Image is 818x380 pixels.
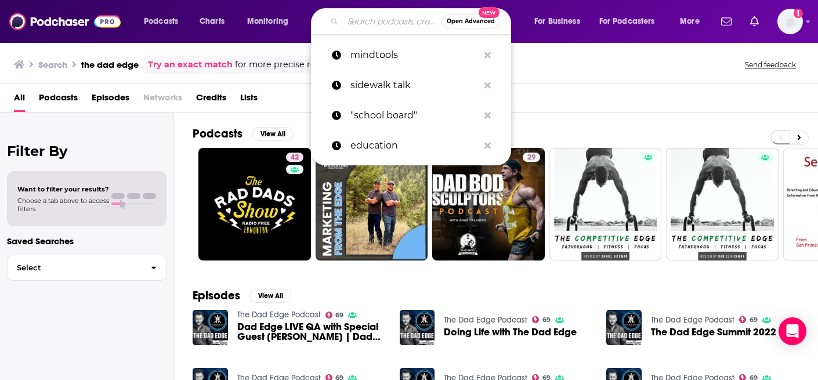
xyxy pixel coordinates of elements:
[739,316,758,323] a: 69
[777,9,803,34] button: Show profile menu
[592,12,672,31] button: open menu
[779,317,806,345] div: Open Intercom Messenger
[311,70,511,100] a: sidewalk talk
[252,127,294,141] button: View All
[651,327,776,337] a: The Dad Edge Summit 2022
[335,313,343,318] span: 69
[136,12,193,31] button: open menu
[192,12,231,31] a: Charts
[148,58,233,71] a: Try an exact match
[200,13,225,30] span: Charts
[432,148,545,260] a: 29
[447,19,495,24] span: Open Advanced
[235,58,335,71] span: for more precise results
[651,315,734,325] a: The Dad Edge Podcast
[350,70,479,100] p: sidewalk talk
[672,12,714,31] button: open menu
[237,322,386,342] a: Dad Edge LIVE QA with Special Guest Ethan Hagner | Dad Edge Live QA Mastermind
[444,327,577,337] a: Doing Life with The Dad Edge
[741,60,799,70] button: Send feedback
[92,88,129,112] a: Episodes
[193,126,294,141] a: PodcastsView All
[311,40,511,70] a: mindtools
[777,9,803,34] img: User Profile
[7,255,167,281] button: Select
[606,310,642,345] img: The Dad Edge Summit 2022
[14,88,25,112] a: All
[193,126,242,141] h2: Podcasts
[193,310,228,345] img: Dad Edge LIVE QA with Special Guest Ethan Hagner | Dad Edge Live QA Mastermind
[441,15,500,28] button: Open AdvancedNew
[794,9,803,18] svg: Add a profile image
[286,153,303,162] a: 42
[237,310,321,320] a: The Dad Edge Podcast
[750,317,758,323] span: 69
[196,88,226,112] a: Credits
[247,13,288,30] span: Monitoring
[39,88,78,112] a: Podcasts
[249,289,291,303] button: View All
[38,59,67,70] h3: Search
[8,264,142,272] span: Select
[198,148,311,260] a: 42
[350,131,479,161] p: education
[350,100,479,131] p: "school board"
[291,152,299,164] span: 42
[311,131,511,161] a: education
[745,12,763,31] a: Show notifications dropdown
[777,9,803,34] span: Logged in as megcassidy
[599,13,655,30] span: For Podcasters
[7,143,167,160] h2: Filter By
[311,100,511,131] a: "school board"
[143,88,182,112] span: Networks
[144,13,178,30] span: Podcasts
[542,317,551,323] span: 69
[526,12,595,31] button: open menu
[193,288,291,303] a: EpisodesView All
[716,12,736,31] a: Show notifications dropdown
[523,153,540,162] a: 29
[479,7,500,18] span: New
[322,8,522,35] div: Search podcasts, credits, & more...
[237,322,386,342] span: Dad Edge LIVE QA with Special Guest [PERSON_NAME] | Dad Edge Live QA Mastermind
[534,13,580,30] span: For Business
[325,312,344,319] a: 69
[343,12,441,31] input: Search podcasts, credits, & more...
[400,310,435,345] img: Doing Life with The Dad Edge
[680,13,700,30] span: More
[17,197,109,213] span: Choose a tab above to access filters.
[193,288,240,303] h2: Episodes
[532,316,551,323] a: 69
[350,40,479,70] p: mindtools
[239,12,303,31] button: open menu
[527,152,535,164] span: 29
[7,236,167,247] p: Saved Searches
[81,59,139,70] h3: the dad edge
[444,315,527,325] a: The Dad Edge Podcast
[240,88,258,112] a: Lists
[9,10,121,32] img: Podchaser - Follow, Share and Rate Podcasts
[17,185,109,193] span: Want to filter your results?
